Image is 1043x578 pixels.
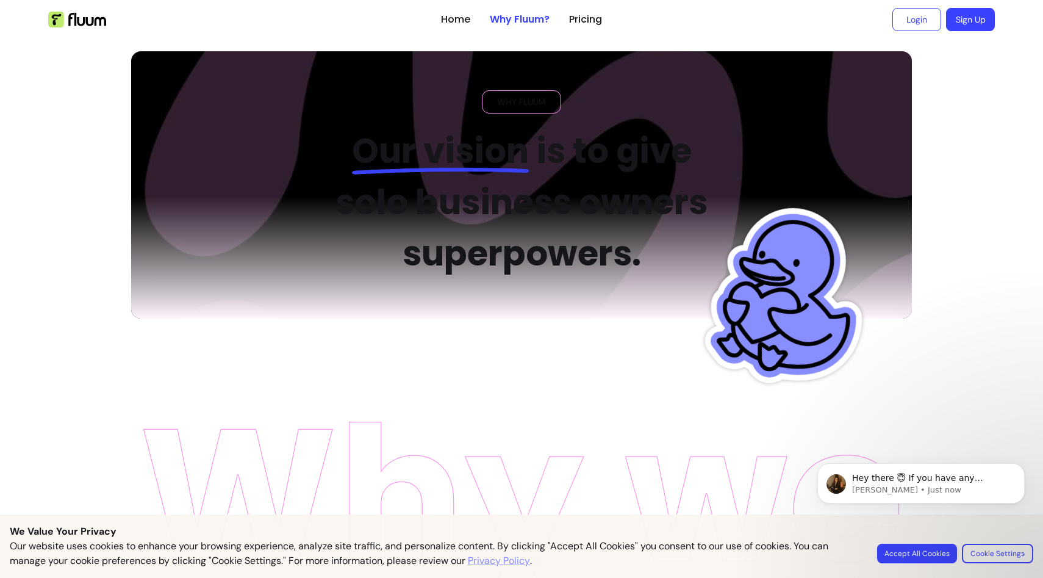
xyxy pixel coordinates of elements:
a: Home [441,12,470,27]
img: Fluum Duck sticker [694,178,886,417]
a: Pricing [569,12,602,27]
iframe: Intercom notifications message [799,438,1043,572]
p: Our website uses cookies to enhance your browsing experience, analyze site traffic, and personali... [10,539,862,568]
h2: is to give solo business owners superpowers. [315,126,728,280]
a: Sign Up [946,8,995,31]
img: Fluum Logo [48,12,106,27]
span: WHY FLUUM [492,96,551,108]
a: Why Fluum? [490,12,550,27]
span: Our vision [352,127,529,175]
p: We Value Your Privacy [10,524,1033,539]
a: Privacy Policy [468,554,530,568]
a: Login [892,8,941,31]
